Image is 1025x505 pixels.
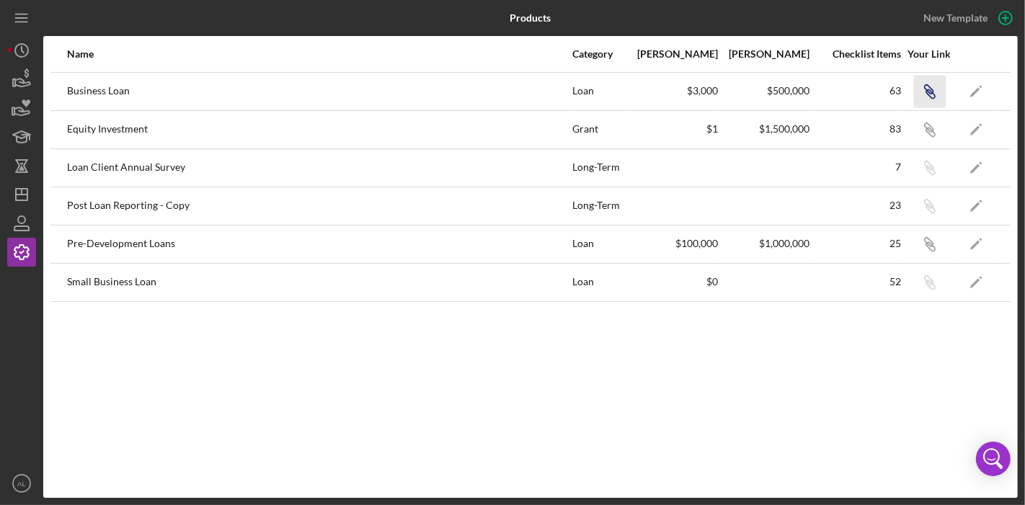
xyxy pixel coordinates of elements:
[510,12,551,24] b: Products
[17,480,26,488] text: AL
[572,48,626,60] div: Category
[628,238,718,249] div: $100,000
[572,188,626,224] div: Long-Term
[811,85,901,97] div: 63
[628,123,718,135] div: $1
[67,226,571,262] div: Pre-Development Loans
[719,123,809,135] div: $1,500,000
[811,276,901,287] div: 52
[811,161,901,173] div: 7
[628,48,718,60] div: [PERSON_NAME]
[572,150,626,186] div: Long-Term
[628,276,718,287] div: $0
[572,226,626,262] div: Loan
[902,48,957,60] div: Your Link
[67,48,571,60] div: Name
[719,48,809,60] div: [PERSON_NAME]
[811,200,901,211] div: 23
[719,85,809,97] div: $500,000
[572,264,626,300] div: Loan
[976,442,1011,476] div: Open Intercom Messenger
[67,264,571,300] div: Small Business Loan
[67,73,571,110] div: Business Loan
[7,469,36,498] button: AL
[67,188,571,224] div: Post Loan Reporting - Copy
[719,238,809,249] div: $1,000,000
[923,7,988,29] div: New Template
[811,48,901,60] div: Checklist Items
[628,85,718,97] div: $3,000
[67,150,571,186] div: Loan Client Annual Survey
[67,112,571,148] div: Equity Investment
[811,123,901,135] div: 83
[811,238,901,249] div: 25
[572,73,626,110] div: Loan
[572,112,626,148] div: Grant
[915,7,1018,29] button: New Template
